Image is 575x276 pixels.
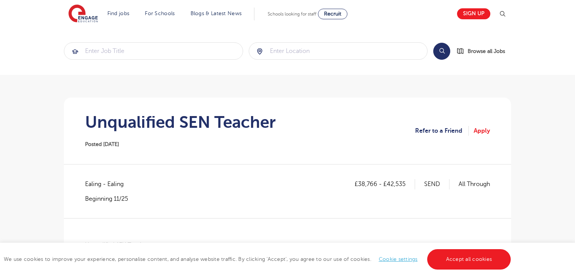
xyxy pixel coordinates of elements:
p: Beginning 11/25 [85,195,131,203]
a: Cookie settings [379,256,418,262]
div: Submit [64,42,243,60]
button: Search [433,43,450,60]
span: Posted [DATE] [85,141,119,147]
a: Find jobs [107,11,130,16]
input: Submit [64,43,243,59]
span: Schools looking for staff [268,11,316,17]
a: Blogs & Latest News [191,11,242,16]
a: Accept all cookies [427,249,511,270]
a: For Schools [145,11,175,16]
span: Unqualified SEN Teacher [85,242,148,248]
span: Ealing - Ealing [85,179,131,189]
h1: Unqualified SEN Teacher [85,113,276,132]
p: All Through [459,179,490,189]
div: Submit [249,42,428,60]
span: Recruit [324,11,341,17]
p: SEND [424,179,449,189]
a: Apply [474,126,490,136]
input: Submit [249,43,428,59]
a: Sign up [457,8,490,19]
span: Browse all Jobs [468,47,505,56]
a: Recruit [318,9,347,19]
img: Engage Education [68,5,98,23]
a: Refer to a Friend [415,126,469,136]
span: We use cookies to improve your experience, personalise content, and analyse website traffic. By c... [4,256,513,262]
p: £38,766 - £42,535 [355,179,415,189]
a: Browse all Jobs [456,47,511,56]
